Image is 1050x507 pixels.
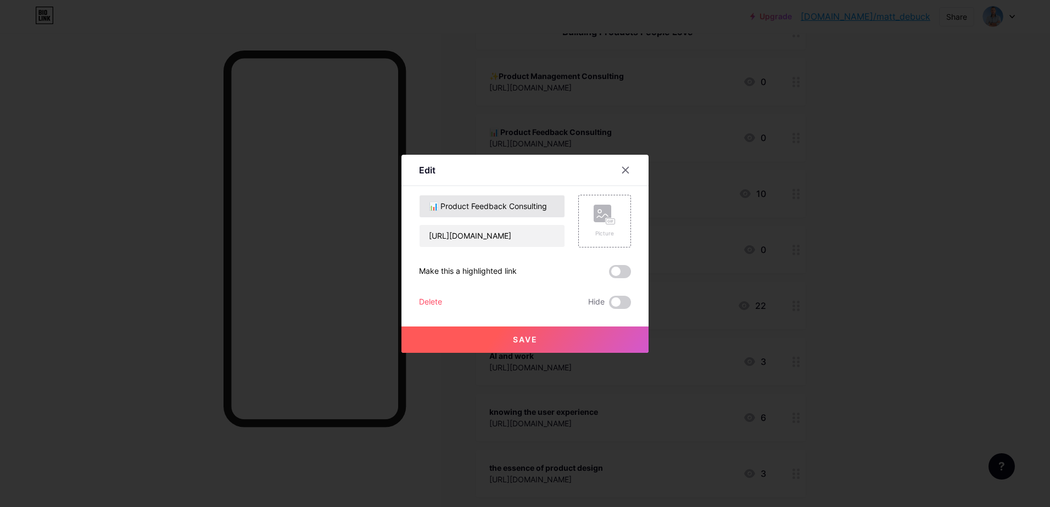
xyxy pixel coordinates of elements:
[419,265,517,278] div: Make this a highlighted link
[420,225,565,247] input: URL
[401,326,649,353] button: Save
[419,164,435,177] div: Edit
[420,195,565,217] input: Title
[594,229,616,238] div: Picture
[513,335,538,344] span: Save
[419,296,442,309] div: Delete
[588,296,605,309] span: Hide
